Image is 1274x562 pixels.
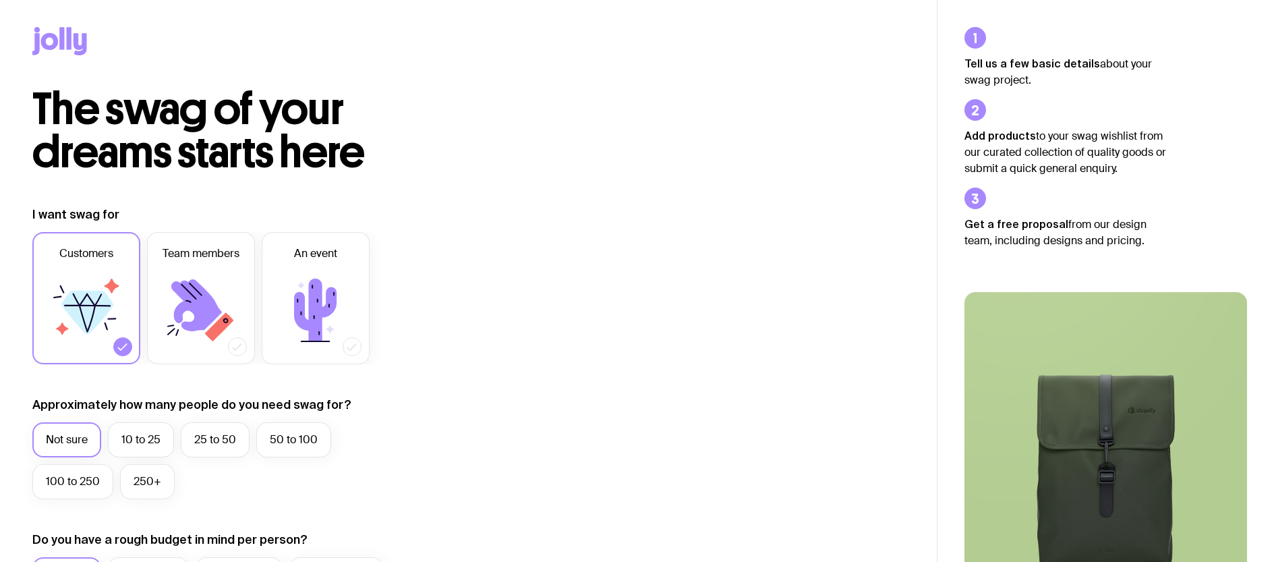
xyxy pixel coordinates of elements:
label: 250+ [120,464,175,499]
label: 100 to 250 [32,464,113,499]
strong: Add products [964,130,1036,142]
span: An event [294,246,337,262]
p: from our design team, including designs and pricing. [964,216,1167,249]
p: about your swag project. [964,55,1167,88]
span: Customers [59,246,113,262]
label: I want swag for [32,206,119,223]
p: to your swag wishlist from our curated collection of quality goods or submit a quick general enqu... [964,128,1167,177]
strong: Tell us a few basic details [964,57,1100,69]
label: 50 to 100 [256,422,331,457]
strong: Get a free proposal [964,218,1068,230]
label: 10 to 25 [108,422,174,457]
label: Approximately how many people do you need swag for? [32,397,351,413]
label: 25 to 50 [181,422,250,457]
span: Team members [163,246,239,262]
span: The swag of your dreams starts here [32,82,365,179]
label: Do you have a rough budget in mind per person? [32,532,308,548]
label: Not sure [32,422,101,457]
